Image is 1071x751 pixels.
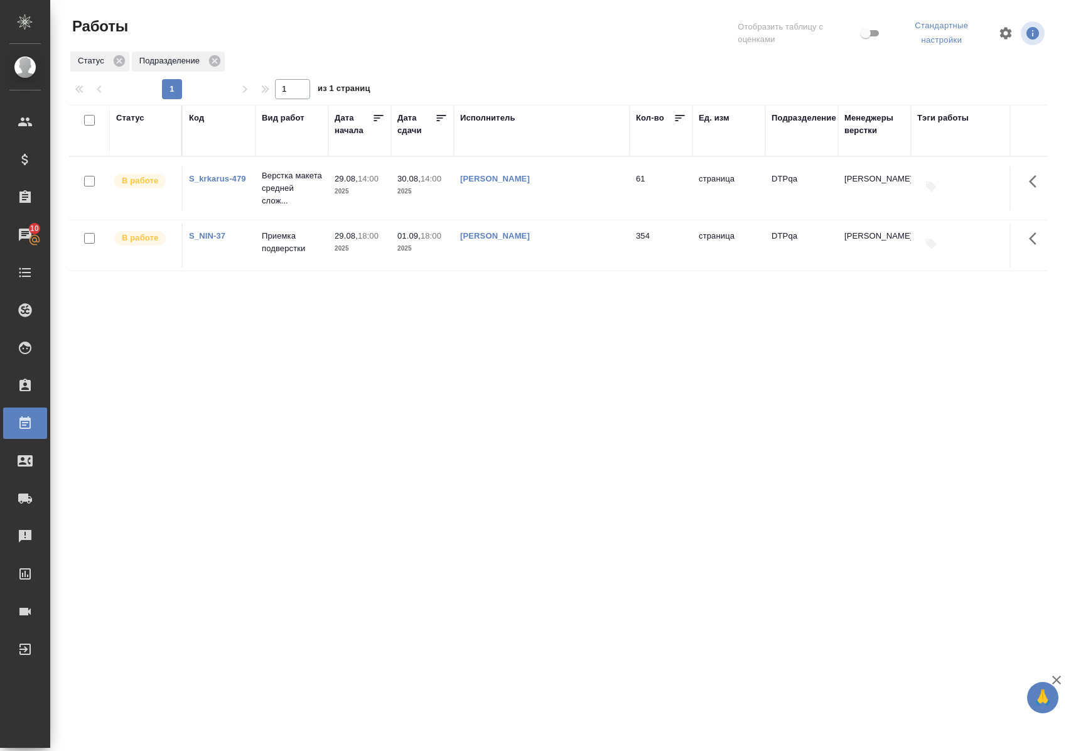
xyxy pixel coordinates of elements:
[460,174,530,183] a: [PERSON_NAME]
[189,231,225,240] a: S_NIN-37
[335,174,358,183] p: 29.08,
[335,185,385,198] p: 2025
[189,174,246,183] a: S_krkarus-479
[636,112,664,124] div: Кол-во
[23,222,46,235] span: 10
[262,230,322,255] p: Приемка подверстки
[3,219,47,251] a: 10
[78,55,109,67] p: Статус
[69,16,128,36] span: Работы
[122,232,158,244] p: В работе
[991,18,1021,48] span: Настроить таблицу
[116,112,144,124] div: Статус
[692,166,765,210] td: страница
[844,173,905,185] p: [PERSON_NAME]
[699,112,729,124] div: Ед. изм
[262,112,304,124] div: Вид работ
[765,224,838,267] td: DTPqa
[335,231,358,240] p: 29.08,
[397,185,448,198] p: 2025
[630,166,692,210] td: 61
[1021,21,1047,45] span: Посмотреть информацию
[358,174,379,183] p: 14:00
[844,112,905,137] div: Менеджеры верстки
[1021,166,1052,197] button: Здесь прячутся важные кнопки
[917,112,969,124] div: Тэги работы
[122,175,158,187] p: В работе
[917,173,945,200] button: Добавить тэги
[397,242,448,255] p: 2025
[421,231,441,240] p: 18:00
[421,174,441,183] p: 14:00
[460,112,515,124] div: Исполнитель
[738,21,858,46] span: Отобразить таблицу с оценками
[1021,224,1052,254] button: Здесь прячутся важные кнопки
[460,231,530,240] a: [PERSON_NAME]
[262,170,322,207] p: Верстка макета средней слож...
[397,231,421,240] p: 01.09,
[335,112,372,137] div: Дата начала
[844,230,905,242] p: [PERSON_NAME]
[113,230,175,247] div: Исполнитель выполняет работу
[893,16,991,50] div: split button
[335,242,385,255] p: 2025
[397,112,435,137] div: Дата сдачи
[1027,682,1058,713] button: 🙏
[318,81,370,99] span: из 1 страниц
[692,224,765,267] td: страница
[139,55,204,67] p: Подразделение
[917,230,945,257] button: Добавить тэги
[189,112,204,124] div: Код
[772,112,836,124] div: Подразделение
[1032,684,1053,711] span: 🙏
[132,51,225,72] div: Подразделение
[630,224,692,267] td: 354
[113,173,175,190] div: Исполнитель выполняет работу
[358,231,379,240] p: 18:00
[397,174,421,183] p: 30.08,
[765,166,838,210] td: DTPqa
[70,51,129,72] div: Статус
